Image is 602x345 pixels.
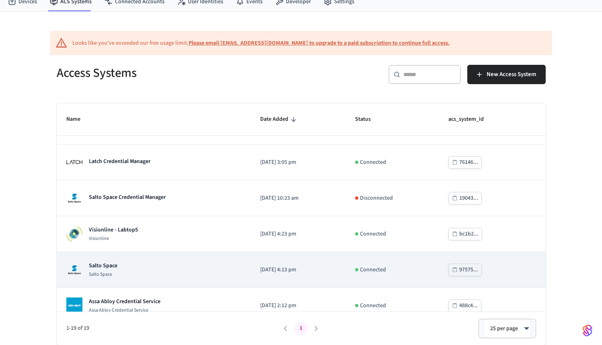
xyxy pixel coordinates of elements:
p: Salto Space [89,271,117,278]
img: Visionline Logo [66,226,82,242]
img: SeamLogoGradient.69752ec5.svg [583,324,592,337]
p: [DATE] 10:23 am [260,194,336,202]
p: [DATE] 4:23 pm [260,230,336,238]
img: Assa Abloy Credential Service Logo [66,297,82,314]
img: Salto Space Logo [66,262,82,278]
img: Salto Space Logo [66,190,82,206]
h5: Access Systems [57,65,296,81]
div: 76146... [459,157,478,167]
p: Latch Credential Manager [89,157,150,165]
button: New Access System [467,65,546,84]
span: acs_system_id [448,113,494,126]
div: 19043... [459,193,478,203]
div: Looks like you've exceeded our free usage limit. [72,39,450,48]
p: Connected [360,158,386,167]
span: Name [66,113,91,126]
nav: pagination navigation [278,322,324,335]
button: 97575... [448,264,482,276]
p: Assa Abloy Credential Service [89,297,160,306]
button: page 1 [295,322,308,335]
p: Visionline [89,236,138,242]
p: Salto Space Credential Manager [89,193,166,201]
p: Connected [360,230,386,238]
button: 19043... [448,192,482,205]
p: [DATE] 4:13 pm [260,266,336,274]
div: 97575... [459,265,478,275]
span: Date Added [260,113,299,126]
div: 25 per page [483,319,531,338]
p: [DATE] 2:12 pm [260,302,336,310]
span: 1-19 of 19 [66,324,278,333]
p: Visionline - Labtop5 [89,226,138,234]
button: 76146... [448,156,482,169]
a: Please email [EMAIL_ADDRESS][DOMAIN_NAME] to upgrade to a paid subscription to continue full access. [189,39,450,47]
span: Status [355,113,381,126]
div: bc1b2... [459,229,479,239]
p: Salto Space [89,262,117,270]
p: Connected [360,302,386,310]
p: Connected [360,266,386,274]
p: Disconnected [360,194,393,202]
p: [DATE] 3:05 pm [260,158,336,167]
img: Latch Building Logo [66,154,82,170]
span: New Access System [487,69,536,80]
button: bc1b2... [448,228,482,240]
p: Assa Abloy Credential Service [89,307,160,314]
button: 488c4... [448,300,481,312]
div: 488c4... [459,301,478,311]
